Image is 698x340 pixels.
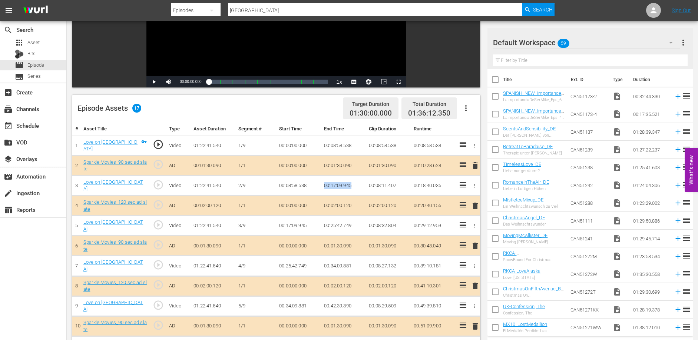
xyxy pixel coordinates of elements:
[408,109,450,117] span: 01:36:12.350
[72,276,80,296] td: 8
[613,92,622,101] span: Video
[503,240,548,244] div: Moving [PERSON_NAME]
[411,176,456,196] td: 00:18:40.035
[161,76,176,87] button: Mute
[166,316,191,336] td: AD
[613,163,622,172] span: Video
[191,196,235,216] td: 00:02:00.120
[366,316,411,336] td: 00:01:30.090
[321,236,366,256] td: 00:01:30.090
[408,99,450,109] div: Total Duration
[411,316,456,336] td: 00:51:09.900
[630,141,671,159] td: 01:27:22.237
[153,259,164,270] span: play_circle_outline
[503,144,553,149] a: RetreatToParadaise_DE
[674,306,682,314] svg: Add to Episode
[15,50,24,59] div: Bits
[613,110,622,119] span: Video
[235,216,276,236] td: 3/9
[471,241,480,250] span: delete
[276,316,321,336] td: 00:00:00.000
[4,172,13,181] span: Automation
[4,155,13,164] span: Overlays
[166,122,191,136] th: Type
[613,181,622,190] span: Video
[276,176,321,196] td: 00:08:58.538
[4,26,13,34] span: Search
[568,301,610,319] td: CAN51271KK
[153,219,164,230] span: play_circle_outline
[630,87,671,105] td: 00:32:44.330
[568,194,610,212] td: CAN51288
[503,115,564,120] div: LaImportanciaDeSerMike_Eps_4-6
[568,230,610,247] td: CAN51241
[191,156,235,176] td: 00:01:30.090
[276,156,321,176] td: 00:00:00.000
[191,216,235,236] td: 01:22:41.540
[503,126,556,131] a: ScentsAndSensibility_DE
[674,92,682,100] svg: Add to Episode
[235,256,276,276] td: 4/9
[674,146,682,154] svg: Add to Episode
[503,133,564,138] div: Der [PERSON_NAME] von Zärtlichkeit
[566,69,608,90] th: Ext. ID
[685,148,698,192] button: Open Feedback Widget
[679,38,688,47] span: more_vert
[411,196,456,216] td: 00:20:40.155
[321,136,366,156] td: 00:08:58.538
[674,252,682,260] svg: Add to Episode
[146,76,161,87] button: Play
[674,270,682,278] svg: Add to Episode
[153,279,164,290] span: play_circle_outline
[503,304,545,309] a: UK-Confession, The
[613,145,622,154] span: Video
[83,219,143,232] a: Love on [GEOGRAPHIC_DATA]
[191,176,235,196] td: 01:22:41.540
[613,234,622,243] span: Video
[366,156,411,176] td: 00:01:30.090
[83,320,147,332] a: Sparkle Movies_90 sec ad slate
[503,97,564,102] div: LaImportanciaDeSerMike_Eps_6-10
[411,156,456,176] td: 00:10:28.628
[166,276,191,296] td: AD
[350,99,392,109] div: Target Duration
[347,76,361,87] button: Captions
[276,276,321,296] td: 00:00:00.000
[630,194,671,212] td: 01:23:29.002
[568,319,610,336] td: CAN51271WW
[411,296,456,316] td: 00:49:39.810
[235,122,276,136] th: Segment #
[83,259,143,272] a: Love on [GEOGRAPHIC_DATA]
[682,323,691,331] span: reorder
[471,200,480,211] button: delete
[166,196,191,216] td: AD
[321,156,366,176] td: 00:01:30.090
[391,76,406,87] button: Fullscreen
[27,50,36,57] span: Bits
[503,233,548,238] a: MovingMcAllister_DE
[630,212,671,230] td: 01:29:50.886
[533,3,553,16] span: Search
[674,163,682,171] svg: Add to Episode
[682,163,691,171] span: reorder
[235,156,276,176] td: 1/1
[276,296,321,316] td: 00:34:09.881
[276,136,321,156] td: 00:00:00.000
[166,236,191,256] td: AD
[568,265,610,283] td: CAN51272W
[630,247,671,265] td: 01:23:58.534
[27,73,41,80] span: Series
[682,287,691,296] span: reorder
[568,212,610,230] td: CAN51111
[366,236,411,256] td: 00:01:30.090
[180,80,201,84] span: 00:00:00.000
[321,122,366,136] th: End Time
[493,32,679,53] div: Default Workspace
[366,136,411,156] td: 00:08:58.538
[682,216,691,225] span: reorder
[235,196,276,216] td: 1/1
[568,247,610,265] td: CAN51272M
[235,236,276,256] td: 1/1
[235,316,276,336] td: 1/1
[503,69,566,90] th: Title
